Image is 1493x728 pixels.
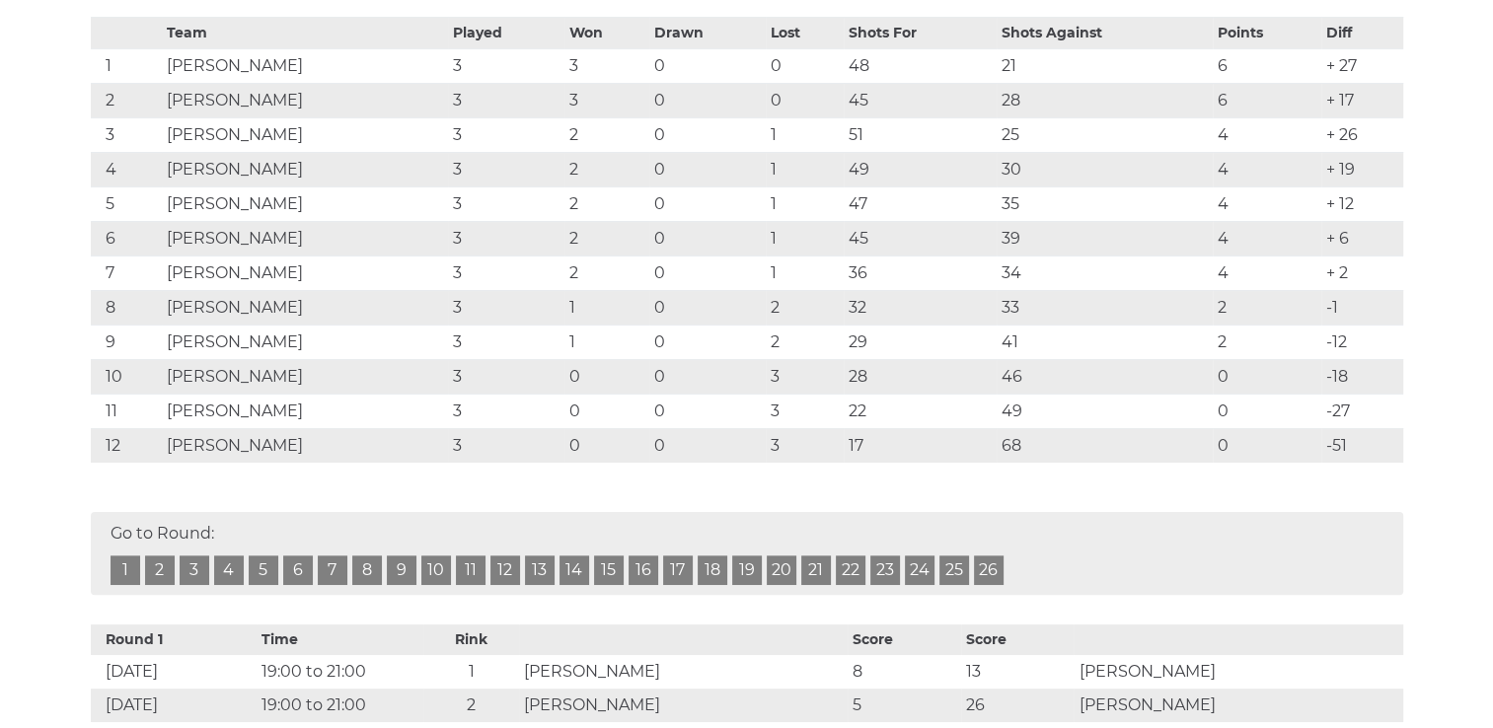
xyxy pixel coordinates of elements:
[448,221,564,255] td: 3
[162,325,448,359] td: [PERSON_NAME]
[162,359,448,394] td: [PERSON_NAME]
[1321,325,1402,359] td: -12
[91,255,163,290] td: 7
[91,152,163,186] td: 4
[257,624,423,655] th: Time
[162,117,448,152] td: [PERSON_NAME]
[649,290,766,325] td: 0
[649,48,766,83] td: 0
[1213,255,1321,290] td: 4
[162,428,448,463] td: [PERSON_NAME]
[848,624,961,655] th: Score
[180,555,209,585] a: 3
[766,325,843,359] td: 2
[649,17,766,48] th: Drawn
[1321,255,1402,290] td: + 2
[629,555,658,585] a: 16
[1321,152,1402,186] td: + 19
[649,152,766,186] td: 0
[257,655,423,689] td: 19:00 to 21:00
[997,17,1214,48] th: Shots Against
[801,555,831,585] a: 21
[766,428,843,463] td: 3
[997,359,1214,394] td: 46
[766,359,843,394] td: 3
[766,394,843,428] td: 3
[766,17,843,48] th: Lost
[870,555,900,585] a: 23
[1321,83,1402,117] td: + 17
[564,221,649,255] td: 2
[997,428,1214,463] td: 68
[448,290,564,325] td: 3
[91,48,163,83] td: 1
[1213,290,1321,325] td: 2
[844,117,997,152] td: 51
[525,555,555,585] a: 13
[997,325,1214,359] td: 41
[1074,655,1402,689] td: [PERSON_NAME]
[423,624,519,655] th: Rink
[844,359,997,394] td: 28
[318,555,347,585] a: 7
[1213,428,1321,463] td: 0
[1213,152,1321,186] td: 4
[519,655,848,689] td: [PERSON_NAME]
[456,555,485,585] a: 11
[961,655,1075,689] td: 13
[448,394,564,428] td: 3
[1213,325,1321,359] td: 2
[844,428,997,463] td: 17
[663,555,693,585] a: 17
[997,117,1214,152] td: 25
[448,255,564,290] td: 3
[844,325,997,359] td: 29
[1213,221,1321,255] td: 4
[1213,17,1321,48] th: Points
[448,48,564,83] td: 3
[848,689,961,722] td: 5
[560,555,589,585] a: 14
[423,655,519,689] td: 1
[997,186,1214,221] td: 35
[1213,83,1321,117] td: 6
[352,555,382,585] a: 8
[162,221,448,255] td: [PERSON_NAME]
[91,359,163,394] td: 10
[649,221,766,255] td: 0
[162,255,448,290] td: [PERSON_NAME]
[848,655,961,689] td: 8
[844,186,997,221] td: 47
[257,689,423,722] td: 19:00 to 21:00
[997,48,1214,83] td: 21
[448,186,564,221] td: 3
[91,325,163,359] td: 9
[1321,221,1402,255] td: + 6
[844,83,997,117] td: 45
[564,117,649,152] td: 2
[564,17,649,48] th: Won
[564,359,649,394] td: 0
[1213,117,1321,152] td: 4
[844,152,997,186] td: 49
[423,689,519,722] td: 2
[448,428,564,463] td: 3
[162,152,448,186] td: [PERSON_NAME]
[997,221,1214,255] td: 39
[111,555,140,585] a: 1
[162,83,448,117] td: [PERSON_NAME]
[939,555,969,585] a: 25
[1213,48,1321,83] td: 6
[1321,186,1402,221] td: + 12
[844,255,997,290] td: 36
[91,117,163,152] td: 3
[844,17,997,48] th: Shots For
[91,186,163,221] td: 5
[649,325,766,359] td: 0
[448,325,564,359] td: 3
[448,17,564,48] th: Played
[766,83,843,117] td: 0
[448,359,564,394] td: 3
[732,555,762,585] a: 19
[91,83,163,117] td: 2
